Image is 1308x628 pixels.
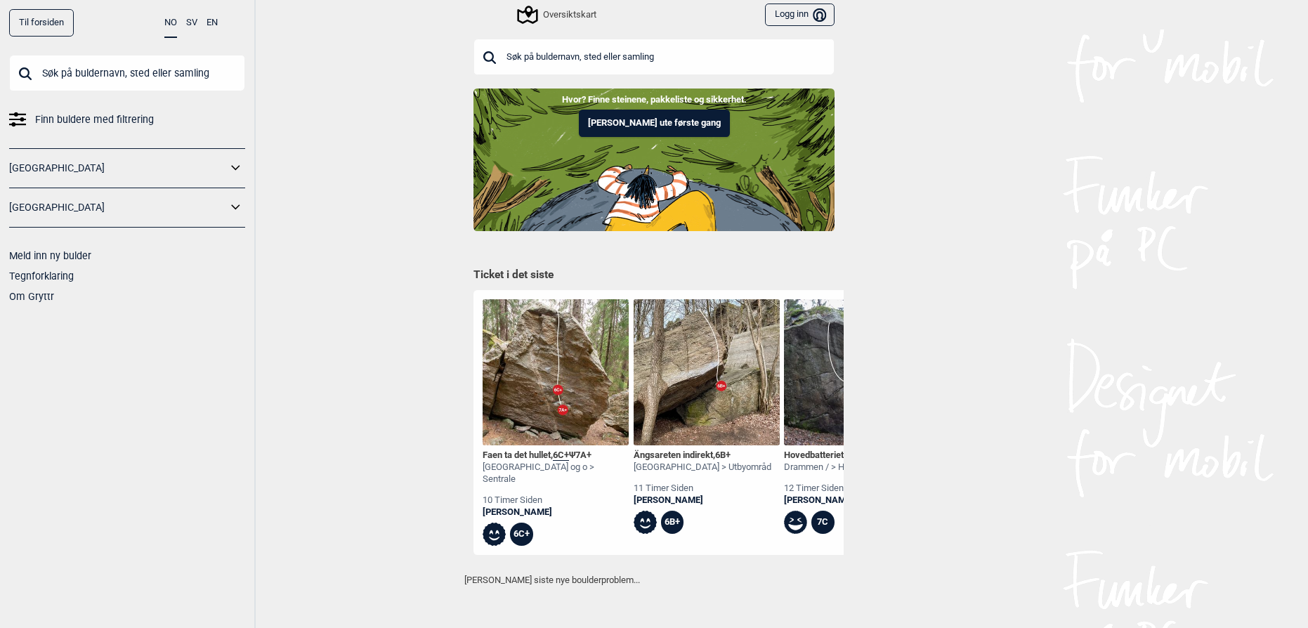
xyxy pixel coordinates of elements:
[9,291,54,302] a: Om Gryttr
[207,9,218,37] button: EN
[784,299,930,445] img: Hovedbatteriet 211123
[510,523,533,546] div: 6C+
[11,93,1297,107] p: Hvor? Finne steinene, pakkeliste og sikkerhet.
[9,197,227,218] a: [GEOGRAPHIC_DATA]
[519,6,596,23] div: Oversiktskart
[553,450,569,461] span: 6C+
[483,450,629,462] div: Faen ta det hullet , Ψ
[473,268,835,283] h1: Ticket i det siste
[483,462,629,485] div: [GEOGRAPHIC_DATA] og o > Sentrale
[473,39,835,75] input: Søk på buldernavn, sted eller samling
[575,450,591,460] span: 7A+
[579,110,730,137] button: [PERSON_NAME] ute første gang
[483,299,629,445] img: Faen ta det hullet
[634,483,771,495] div: 11 timer siden
[634,450,771,462] div: Ängsareten indirekt ,
[634,299,780,445] img: Angsareten indirekt 230414
[35,110,154,130] span: Finn buldere med filtrering
[9,55,245,91] input: Søk på buldernavn, sted eller samling
[784,495,865,506] a: [PERSON_NAME]
[164,9,177,38] button: NO
[9,250,91,261] a: Meld inn ny bulder
[715,450,731,460] span: 6B+
[661,511,684,534] div: 6B+
[811,511,835,534] div: 7C
[9,110,245,130] a: Finn buldere med filtrering
[784,450,865,462] div: Hovedbatteriet ,
[765,4,835,27] button: Logg inn
[784,483,865,495] div: 12 timer siden
[464,573,844,587] p: [PERSON_NAME] siste nye boulderproblem...
[634,495,771,506] a: [PERSON_NAME]
[473,89,835,230] img: Indoor to outdoor
[483,506,629,518] a: [PERSON_NAME]
[9,9,74,37] a: Til forsiden
[9,158,227,178] a: [GEOGRAPHIC_DATA]
[483,495,629,506] div: 10 timer siden
[784,462,865,473] div: Drammen / > Hurum
[634,462,771,473] div: [GEOGRAPHIC_DATA] > Utbyområd
[9,270,74,282] a: Tegnforklaring
[186,9,197,37] button: SV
